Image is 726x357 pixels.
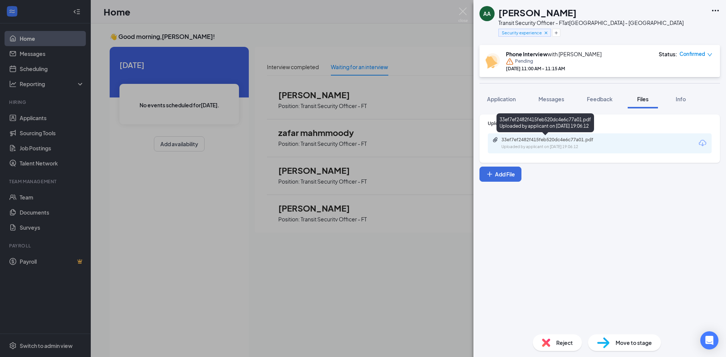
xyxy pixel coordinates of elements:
span: Application [487,96,516,102]
div: [DATE] 11:00 AM - 11:15 AM [506,65,602,72]
div: 33ef7ef2482f415feb520dc4e6c77a01.pdf [501,137,607,143]
div: 33ef7ef2482f415feb520dc4e6c77a01.pdf Uploaded by applicant on [DATE] 19:06:12 [496,113,594,132]
span: Pending [515,58,533,65]
svg: Ellipses [711,6,720,15]
b: Phone Interview [506,51,548,57]
button: Plus [552,29,560,37]
span: Feedback [587,96,613,102]
span: Files [637,96,648,102]
div: Status : [659,50,677,58]
svg: Paperclip [492,137,498,143]
span: Confirmed [679,50,705,58]
h1: [PERSON_NAME] [498,6,577,19]
svg: Cross [543,30,549,36]
span: Move to stage [616,338,652,347]
div: Transit Security Officer - FT at [GEOGRAPHIC_DATA] - [GEOGRAPHIC_DATA] [498,19,684,26]
span: Messages [538,96,564,102]
svg: Warning [506,58,513,65]
svg: Plus [554,31,558,35]
svg: Download [698,139,707,148]
a: Paperclip33ef7ef2482f415feb520dc4e6c77a01.pdfUploaded by applicant on [DATE] 19:06:12 [492,137,615,150]
span: Security experience [502,29,541,36]
svg: Plus [486,170,493,178]
div: with [PERSON_NAME] [506,50,602,58]
span: down [707,52,712,57]
span: Info [676,96,686,102]
div: AA [483,10,491,17]
div: Uploaded by applicant on [DATE] 19:06:12 [501,144,615,150]
div: Open Intercom Messenger [700,331,718,349]
button: Add FilePlus [479,167,521,182]
span: Reject [556,338,573,347]
div: Upload Resume [488,120,712,127]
